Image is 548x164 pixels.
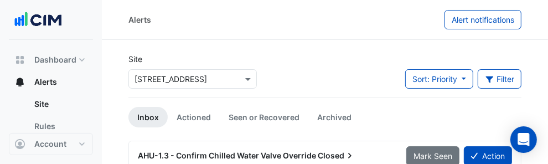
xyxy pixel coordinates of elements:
a: Inbox [128,107,168,127]
span: Account [34,139,66,150]
img: Company Logo [13,9,63,31]
a: Rules [25,115,93,137]
button: Sort: Priority [405,69,473,89]
a: Site [25,93,93,115]
app-icon: Dashboard [14,54,25,65]
button: Alerts [9,71,93,93]
span: Dashboard [34,54,76,65]
button: Alert notifications [444,10,521,29]
div: Alerts [128,14,151,25]
a: Seen or Recovered [220,107,308,127]
span: Alert notifications [452,15,514,24]
label: Site [128,53,142,65]
span: Closed [318,150,355,161]
button: Dashboard [9,49,93,71]
button: Account [9,133,93,155]
span: Alerts [34,76,57,88]
span: AHU-1.3 - Confirm Chilled Water Valve Override [138,151,316,160]
span: Mark Seen [413,151,452,161]
a: Archived [308,107,360,127]
button: Filter [478,69,522,89]
a: Actioned [168,107,220,127]
app-icon: Alerts [14,76,25,88]
span: Sort: Priority [412,74,457,84]
div: Alerts [9,93,93,164]
div: Open Intercom Messenger [510,126,537,153]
